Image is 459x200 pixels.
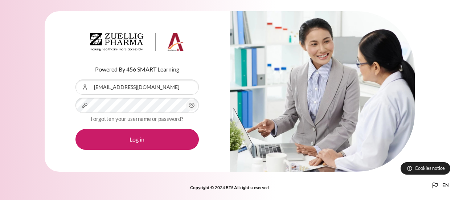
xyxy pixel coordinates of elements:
[90,33,184,54] a: Architeck
[91,115,183,122] a: Forgotten your username or password?
[75,129,199,150] button: Log in
[401,162,450,175] button: Cookies notice
[190,185,269,190] strong: Copyright © 2024 BTS All rights reserved
[428,178,452,193] button: Languages
[75,79,199,95] input: Username or Email Address
[415,165,445,172] span: Cookies notice
[75,65,199,74] p: Powered By 456 SMART Learning
[90,33,184,51] img: Architeck
[442,182,449,189] span: en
